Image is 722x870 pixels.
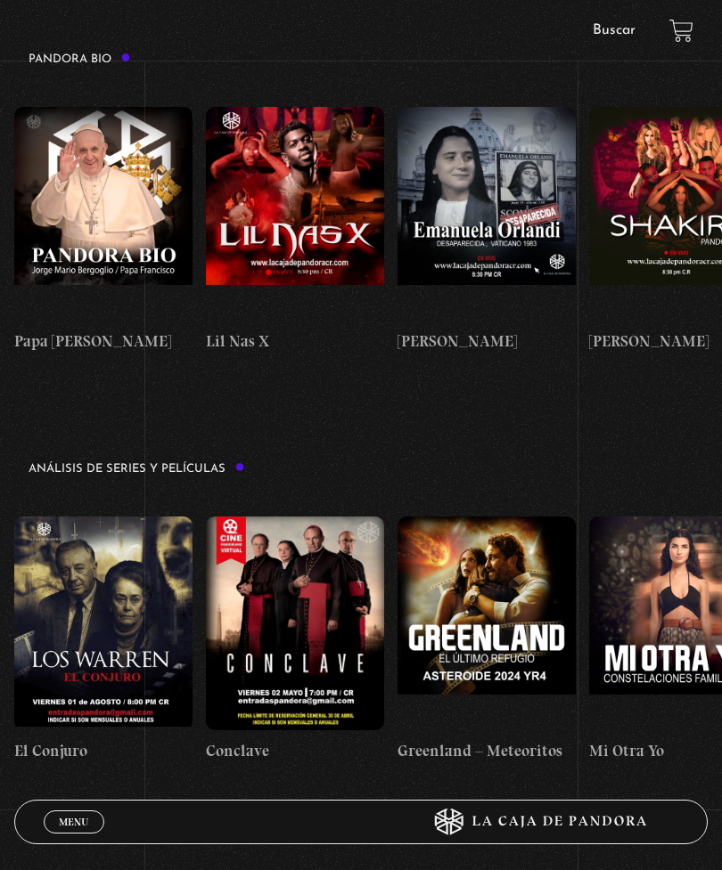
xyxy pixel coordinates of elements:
h4: Papa [PERSON_NAME] [14,329,193,354]
h4: Greenland – Meteoritos [398,739,576,763]
h4: [PERSON_NAME] [398,329,576,354]
a: Lil Nas X [206,83,384,378]
h3: Análisis de series y películas [29,462,245,475]
a: Buscar [593,23,636,37]
span: Menu [59,817,88,827]
h4: El Conjuro [14,739,193,763]
a: [PERSON_NAME] [398,83,576,378]
a: View your shopping cart [669,18,693,42]
span: Cerrar [53,832,94,844]
a: Papa [PERSON_NAME] [14,83,193,378]
a: Conclave [206,492,384,787]
h4: Lil Nas X [206,329,384,354]
a: Greenland – Meteoritos [398,492,576,787]
h3: Pandora Bio [29,53,131,65]
a: El Conjuro [14,492,193,787]
h4: Conclave [206,739,384,763]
